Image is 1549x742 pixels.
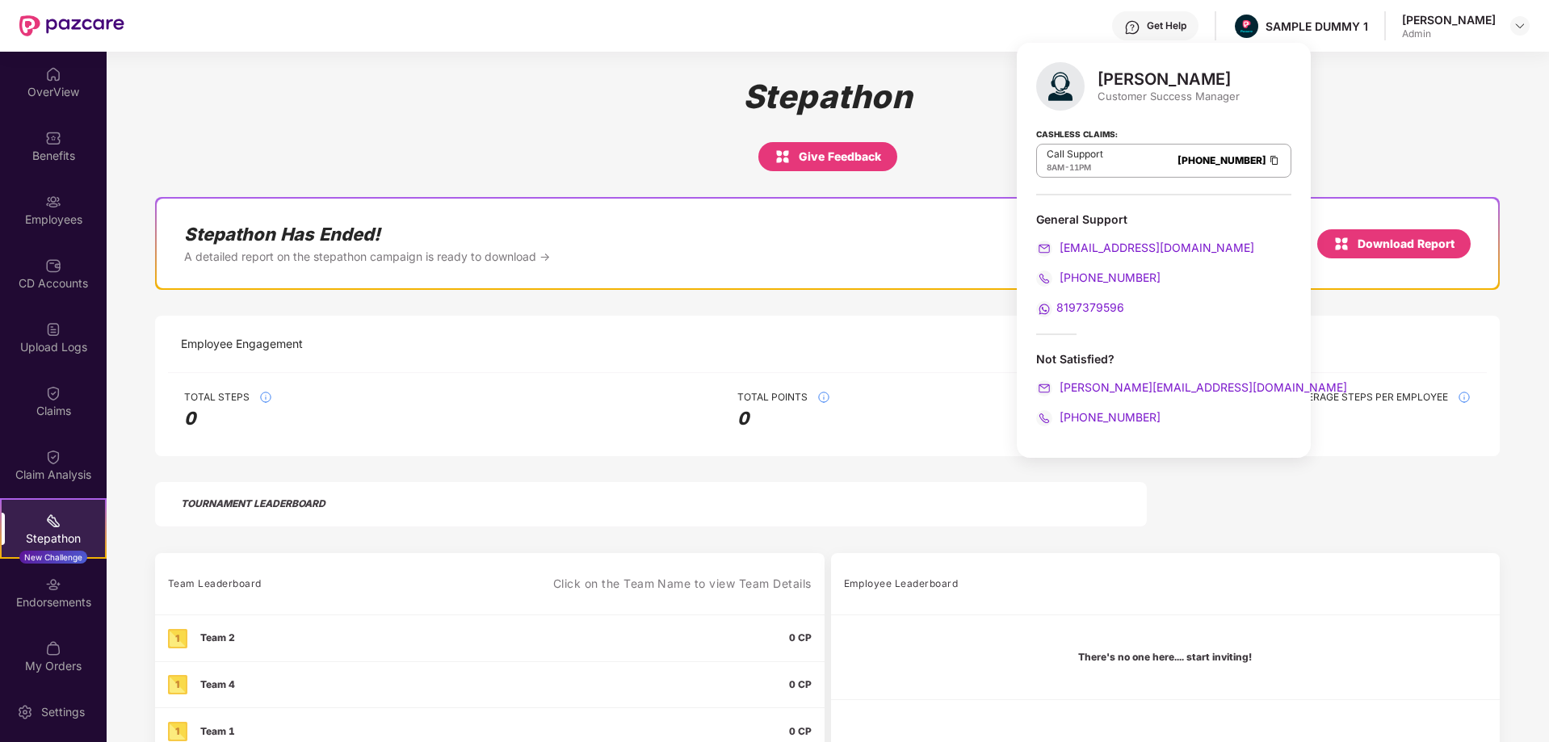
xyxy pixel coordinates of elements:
[737,408,830,430] span: 0
[1056,300,1124,314] span: 8197379596
[1036,300,1124,314] a: 8197379596
[1036,351,1291,367] div: Not Satisfied?
[1124,19,1140,36] img: svg+xml;base64,PHN2ZyBpZD0iSGVscC0zMngzMiIgeG1sbnM9Imh0dHA6Ly93d3cudzMub3JnLzIwMDAvc3ZnIiB3aWR0aD...
[184,391,250,404] span: Total Steps
[45,194,61,210] img: svg+xml;base64,PHN2ZyBpZD0iRW1wbG95ZWVzIiB4bWxucz0iaHR0cDovL3d3dy53My5vcmcvMjAwMC9zdmciIHdpZHRoPS...
[1036,241,1052,257] img: svg+xml;base64,PHN2ZyB4bWxucz0iaHR0cDovL3d3dy53My5vcmcvMjAwMC9zdmciIHdpZHRoPSIyMCIgaGVpZ2h0PSIyMC...
[184,408,272,430] span: 0
[184,249,550,264] strong: A detailed report on the stepathon campaign is ready to download →
[1295,408,1471,430] span: 0
[1177,154,1266,166] a: [PHONE_NUMBER]
[36,704,90,720] div: Settings
[831,614,1501,699] td: There's no one here.... start inviting!
[1036,410,1052,426] img: svg+xml;base64,PHN2ZyB4bWxucz0iaHR0cDovL3d3dy53My5vcmcvMjAwMC9zdmciIHdpZHRoPSIyMCIgaGVpZ2h0PSIyMC...
[789,631,812,643] span: 0 CP
[1056,410,1161,424] span: [PHONE_NUMBER]
[181,335,303,353] span: Employee Engagement
[1036,212,1291,317] div: General Support
[45,130,61,146] img: svg+xml;base64,PHN2ZyBpZD0iQmVuZWZpdHMiIHhtbG5zPSJodHRwOi8vd3d3LnczLm9yZy8yMDAwL3N2ZyIgd2lkdGg9Ij...
[168,722,187,741] img: xgjXV2eur9mQfeDu6styMebnkMX8rC10BkAOuqZEcdb9WQP77nJT1MRvURDf+hAAAAAElFTkSuQmCC
[1098,69,1240,89] div: [PERSON_NAME]
[1513,19,1526,32] img: svg+xml;base64,PHN2ZyBpZD0iRHJvcGRvd24tMzJ4MzIiIHhtbG5zPSJodHRwOi8vd3d3LnczLm9yZy8yMDAwL3N2ZyIgd2...
[737,391,808,404] span: Total Points
[1036,351,1291,426] div: Not Satisfied?
[553,576,812,592] div: Click on the Team Name to view Team Details
[1036,301,1052,317] img: svg+xml;base64,PHN2ZyB4bWxucz0iaHR0cDovL3d3dy53My5vcmcvMjAwMC9zdmciIHdpZHRoPSIyMCIgaGVpZ2h0PSIyMC...
[45,258,61,274] img: svg+xml;base64,PHN2ZyBpZD0iQ0RfQWNjb3VudHMiIGRhdGEtbmFtZT0iQ0QgQWNjb3VudHMiIHhtbG5zPSJodHRwOi8vd3...
[1069,162,1091,172] span: 11PM
[168,629,187,648] img: xgjXV2eur9mQfeDu6styMebnkMX8rC10BkAOuqZEcdb9WQP77nJT1MRvURDf+hAAAAAElFTkSuQmCC
[45,640,61,656] img: svg+xml;base64,PHN2ZyBpZD0iTXlfT3JkZXJzIiBkYXRhLW5hbWU9Ik15IE9yZGVycyIgeG1sbnM9Imh0dHA6Ly93d3cudz...
[1098,89,1240,103] div: Customer Success Manager
[774,147,791,166] img: svg+xml;base64,PHN2ZyB3aWR0aD0iMTYiIGhlaWdodD0iMTYiIHZpZXdCb3g9IjAgMCAxNiAxNiIgZmlsbD0ibm9uZSIgeG...
[17,704,33,720] img: svg+xml;base64,PHN2ZyBpZD0iU2V0dGluZy0yMHgyMCIgeG1sbnM9Imh0dHA6Ly93d3cudzMub3JnLzIwMDAvc3ZnIiB3aW...
[168,574,262,593] div: Team Leaderboard
[1036,124,1118,142] strong: Cashless Claims:
[45,66,61,82] img: svg+xml;base64,PHN2ZyBpZD0iSG9tZSIgeG1sbnM9Imh0dHA6Ly93d3cudzMub3JnLzIwMDAvc3ZnIiB3aWR0aD0iMjAiIG...
[774,147,881,166] div: Give Feedback
[45,321,61,337] img: svg+xml;base64,PHN2ZyBpZD0iVXBsb2FkX0xvZ3MiIGRhdGEtbmFtZT0iVXBsb2FkIExvZ3MiIHhtbG5zPSJodHRwOi8vd3...
[184,223,550,245] strong: Stepathon Has Ended!
[844,574,959,593] div: Employee Leaderboard
[1036,62,1085,111] img: svg+xml;base64,PHN2ZyB4bWxucz0iaHR0cDovL3d3dy53My5vcmcvMjAwMC9zdmciIHhtbG5zOnhsaW5rPSJodHRwOi8vd3...
[1047,148,1103,161] p: Call Support
[1458,391,1471,404] img: svg+xml;base64,PHN2ZyBpZD0iSW5mb18tXzMyeDMyIiBkYXRhLW5hbWU9IkluZm8gLSAzMngzMiIgeG1sbnM9Imh0dHA6Ly...
[1056,270,1161,284] span: [PHONE_NUMBER]
[45,513,61,529] img: svg+xml;base64,PHN2ZyB4bWxucz0iaHR0cDovL3d3dy53My5vcmcvMjAwMC9zdmciIHdpZHRoPSIyMSIgaGVpZ2h0PSIyMC...
[1036,380,1052,396] img: svg+xml;base64,PHN2ZyB4bWxucz0iaHR0cDovL3d3dy53My5vcmcvMjAwMC9zdmciIHdpZHRoPSIyMCIgaGVpZ2h0PSIyMC...
[1047,162,1064,172] span: 8AM
[789,678,812,690] span: 0 CP
[1056,380,1347,394] span: [PERSON_NAME][EMAIL_ADDRESS][DOMAIN_NAME]
[1036,410,1161,424] a: [PHONE_NUMBER]
[1147,19,1186,32] div: Get Help
[1333,234,1455,254] div: Download Report
[1056,241,1254,254] span: [EMAIL_ADDRESS][DOMAIN_NAME]
[200,722,235,741] div: Team 1
[181,494,325,514] div: TOURNAMENT LEADERBOARD
[200,675,235,694] div: Team 4
[1036,380,1347,394] a: [PERSON_NAME][EMAIL_ADDRESS][DOMAIN_NAME]
[1036,270,1161,284] a: [PHONE_NUMBER]
[259,391,272,404] img: svg+xml;base64,PHN2ZyBpZD0iSW5mb18tXzMyeDMyIiBkYXRhLW5hbWU9IkluZm8gLSAzMngzMiIgeG1sbnM9Imh0dHA6Ly...
[200,628,235,648] div: Team 2
[1295,391,1448,404] span: Average Steps Per Employee
[1036,241,1254,254] a: [EMAIL_ADDRESS][DOMAIN_NAME]
[45,576,61,593] img: svg+xml;base64,PHN2ZyBpZD0iRW5kb3JzZW1lbnRzIiB4bWxucz0iaHR0cDovL3d3dy53My5vcmcvMjAwMC9zdmciIHdpZH...
[1036,212,1291,227] div: General Support
[1402,27,1496,40] div: Admin
[1235,15,1258,38] img: Pazcare_Alternative_logo-01-01.png
[789,725,812,737] span: 0 CP
[168,675,187,694] img: xgjXV2eur9mQfeDu6styMebnkMX8rC10BkAOuqZEcdb9WQP77nJT1MRvURDf+hAAAAAElFTkSuQmCC
[1402,12,1496,27] div: [PERSON_NAME]
[45,449,61,465] img: svg+xml;base64,PHN2ZyBpZD0iQ2xhaW0iIHhtbG5zPSJodHRwOi8vd3d3LnczLm9yZy8yMDAwL3N2ZyIgd2lkdGg9IjIwIi...
[1268,153,1281,167] img: Clipboard Icon
[817,391,830,404] img: svg+xml;base64,PHN2ZyBpZD0iSW5mb18tXzMyeDMyIiBkYXRhLW5hbWU9IkluZm8gLSAzMngzMiIgeG1sbnM9Imh0dHA6Ly...
[1036,270,1052,287] img: svg+xml;base64,PHN2ZyB4bWxucz0iaHR0cDovL3d3dy53My5vcmcvMjAwMC9zdmciIHdpZHRoPSIyMCIgaGVpZ2h0PSIyMC...
[19,15,124,36] img: New Pazcare Logo
[1047,161,1103,174] div: -
[1266,19,1368,34] div: SAMPLE DUMMY 1
[1333,234,1350,254] img: svg+xml;base64,PHN2ZyB3aWR0aD0iMTYiIGhlaWdodD0iMTYiIHZpZXdCb3g9IjAgMCAxNiAxNiIgZmlsbD0ibm9uZSIgeG...
[2,530,105,547] div: Stepathon
[19,551,87,564] div: New Challenge
[743,78,913,116] h2: Stepathon
[45,385,61,401] img: svg+xml;base64,PHN2ZyBpZD0iQ2xhaW0iIHhtbG5zPSJodHRwOi8vd3d3LnczLm9yZy8yMDAwL3N2ZyIgd2lkdGg9IjIwIi...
